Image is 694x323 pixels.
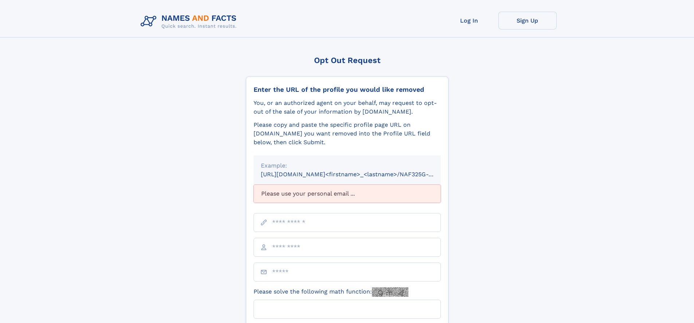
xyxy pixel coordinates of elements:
img: Logo Names and Facts [138,12,243,31]
div: Enter the URL of the profile you would like removed [254,86,441,94]
div: Opt Out Request [246,56,448,65]
div: Example: [261,161,434,170]
div: Please copy and paste the specific profile page URL on [DOMAIN_NAME] you want removed into the Pr... [254,121,441,147]
div: You, or an authorized agent on your behalf, may request to opt-out of the sale of your informatio... [254,99,441,116]
a: Sign Up [498,12,557,29]
a: Log In [440,12,498,29]
label: Please solve the following math function: [254,287,408,297]
div: Please use your personal email ... [254,185,441,203]
small: [URL][DOMAIN_NAME]<firstname>_<lastname>/NAF325G-xxxxxxxx [261,171,455,178]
